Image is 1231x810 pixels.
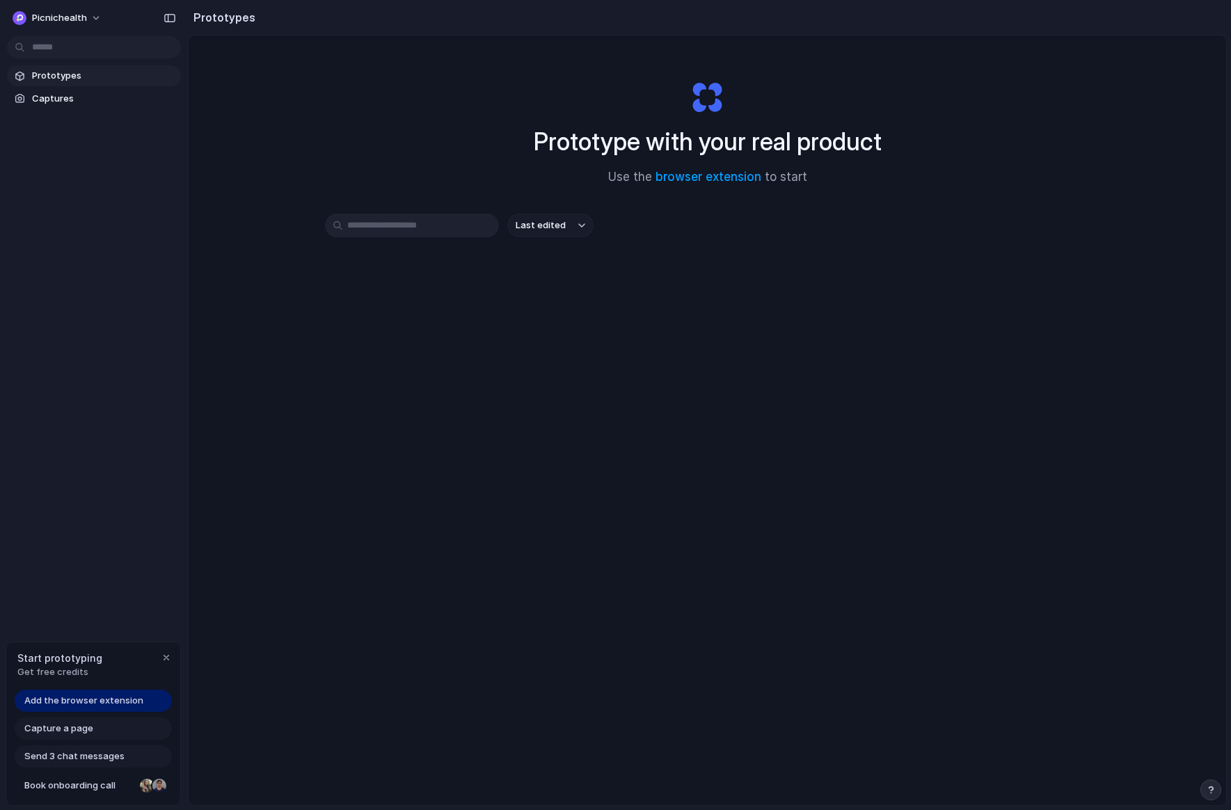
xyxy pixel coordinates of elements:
span: Capture a page [24,722,93,736]
span: Send 3 chat messages [24,749,125,763]
div: Christian Iacullo [151,777,168,794]
span: picnichealth [32,11,87,25]
button: picnichealth [7,7,109,29]
span: Prototypes [32,69,175,83]
button: Last edited [507,214,594,237]
span: Start prototyping [17,651,102,665]
a: browser extension [656,170,761,184]
h1: Prototype with your real product [534,123,882,160]
span: Use the to start [608,168,807,186]
div: Nicole Kubica [138,777,155,794]
a: Book onboarding call [15,775,172,797]
h2: Prototypes [188,9,255,26]
span: Add the browser extension [24,694,143,708]
span: Get free credits [17,665,102,679]
span: Captures [32,92,175,106]
a: Captures [7,88,181,109]
span: Book onboarding call [24,779,134,793]
a: Prototypes [7,65,181,86]
span: Last edited [516,219,566,232]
